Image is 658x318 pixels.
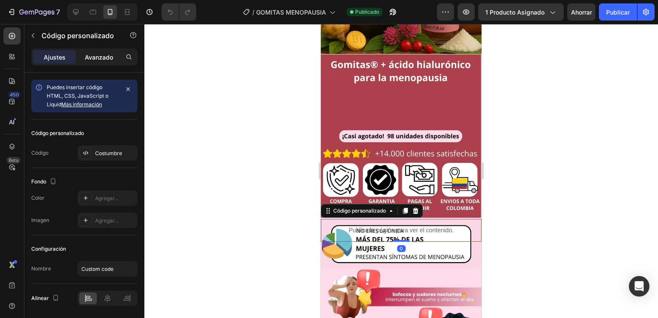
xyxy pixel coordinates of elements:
[47,84,108,108] font: Puedes insertar código HTML, CSS, JavaScript o Liquid
[10,92,19,98] font: 450
[44,54,66,61] font: Ajustes
[31,150,48,156] font: Código
[31,295,49,301] font: Alinear
[42,31,114,40] font: Código personalizado
[599,3,637,21] button: Publicar
[95,195,118,201] font: Agregar...
[252,9,254,16] font: /
[61,101,102,108] a: Más información
[3,3,64,21] button: 7
[355,9,379,15] font: Publicado
[162,3,196,21] div: Deshacer/Rehacer
[42,30,114,41] p: Código personalizado
[85,54,113,61] font: Avanzado
[31,217,49,223] font: Imagen
[31,195,45,201] font: Color
[31,178,46,185] font: Fondo
[95,150,122,156] font: Costumbre
[629,276,649,297] div: Abrir Intercom Messenger
[567,3,595,21] button: Ahorrar
[31,265,51,272] font: Nombre
[56,8,60,16] font: 7
[321,24,482,318] iframe: Área de diseño
[31,130,84,136] font: Código personalizado
[31,246,66,252] font: Configuración
[478,3,564,21] button: 1 producto asignado
[256,9,326,16] font: GOMITAS MENOPAUSIA
[95,217,118,224] font: Agregar...
[606,9,630,16] font: Publicar
[9,157,18,163] font: Beta
[485,9,544,16] font: 1 producto asignado
[571,9,592,16] font: Ahorrar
